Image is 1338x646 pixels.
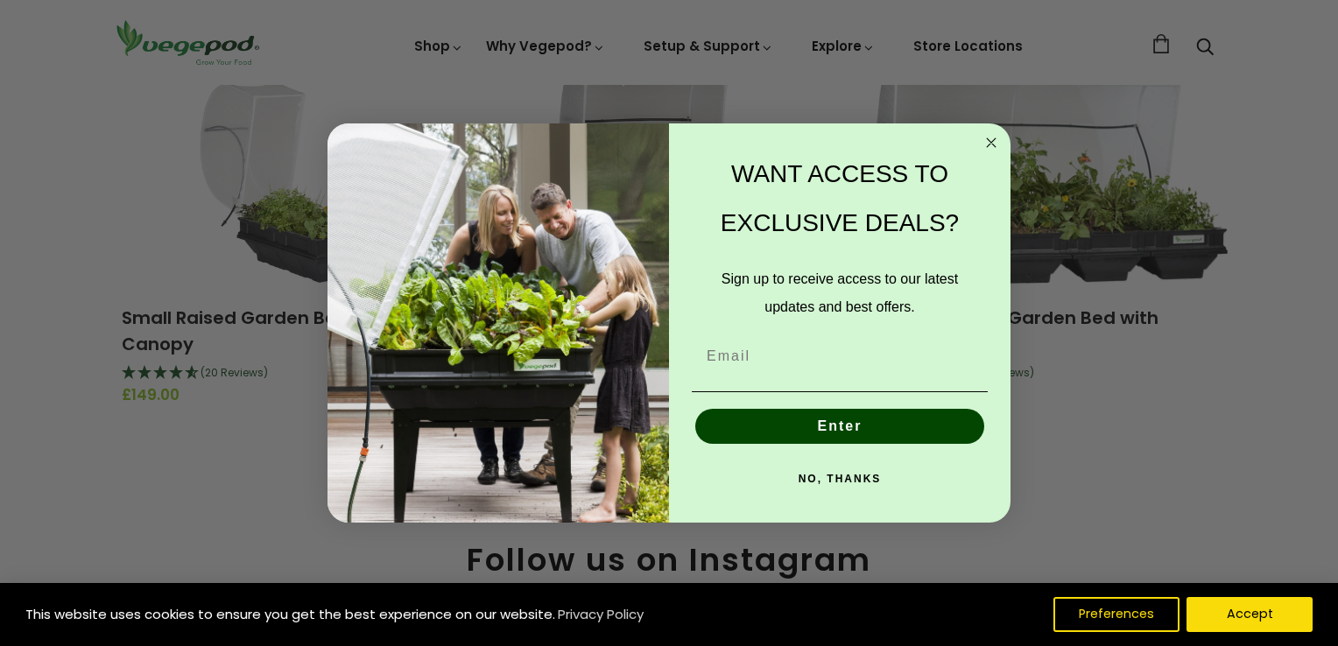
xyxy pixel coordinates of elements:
button: Close dialog [981,132,1002,153]
span: Sign up to receive access to our latest updates and best offers. [722,271,958,314]
button: Accept [1187,597,1313,632]
button: Enter [695,409,984,444]
input: Email [692,339,988,374]
button: NO, THANKS [692,461,988,496]
img: e9d03583-1bb1-490f-ad29-36751b3212ff.jpeg [327,123,669,523]
button: Preferences [1053,597,1180,632]
img: underline [692,391,988,392]
span: WANT ACCESS TO EXCLUSIVE DEALS? [721,160,959,236]
span: This website uses cookies to ensure you get the best experience on our website. [25,605,555,623]
a: Privacy Policy (opens in a new tab) [555,599,646,630]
